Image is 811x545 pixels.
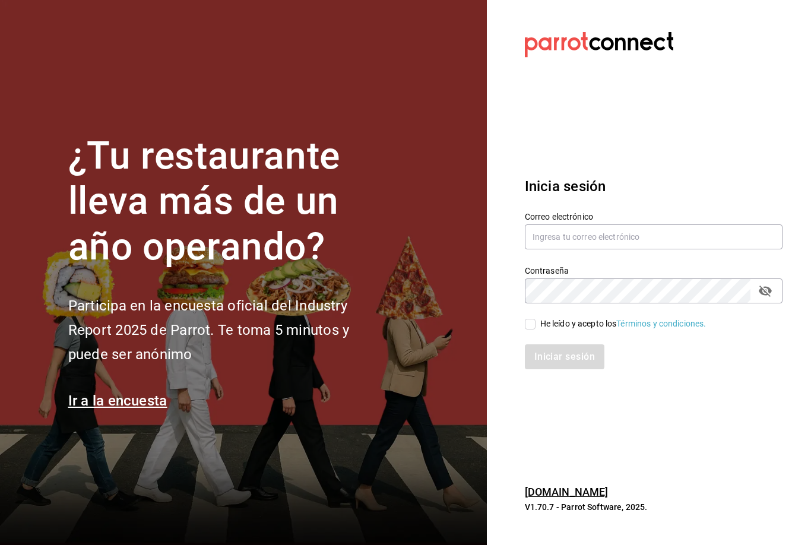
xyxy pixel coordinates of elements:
[616,319,706,328] a: Términos y condiciones.
[68,134,389,270] h1: ¿Tu restaurante lleva más de un año operando?
[68,392,167,409] a: Ir a la encuesta
[525,176,783,197] h3: Inicia sesión
[755,281,775,301] button: passwordField
[525,266,783,274] label: Contraseña
[525,501,783,513] p: V1.70.7 - Parrot Software, 2025.
[525,212,783,220] label: Correo electrónico
[68,294,389,366] h2: Participa en la encuesta oficial del Industry Report 2025 de Parrot. Te toma 5 minutos y puede se...
[525,224,783,249] input: Ingresa tu correo electrónico
[540,318,707,330] div: He leído y acepto los
[525,486,609,498] a: [DOMAIN_NAME]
